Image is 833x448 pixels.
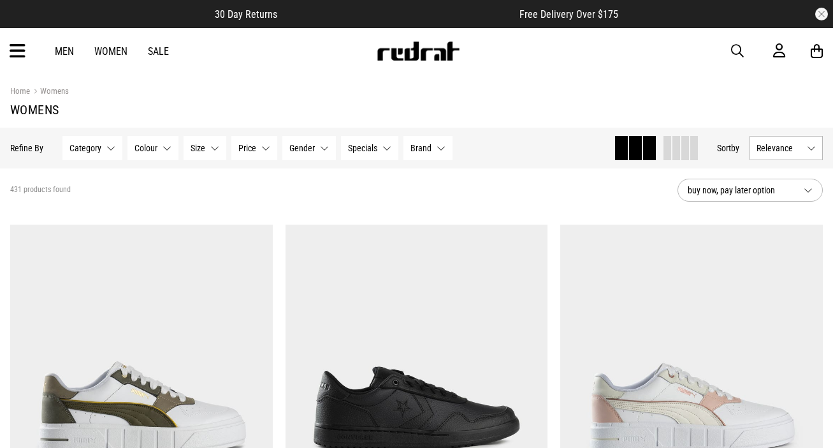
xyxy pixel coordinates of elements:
[69,143,101,153] span: Category
[55,45,74,57] a: Men
[282,136,336,160] button: Gender
[10,86,30,96] a: Home
[750,136,823,160] button: Relevance
[376,41,460,61] img: Redrat logo
[238,143,256,153] span: Price
[717,140,739,156] button: Sortby
[403,136,453,160] button: Brand
[215,8,277,20] span: 30 Day Returns
[94,45,127,57] a: Women
[62,136,122,160] button: Category
[10,143,43,153] p: Refine By
[191,143,205,153] span: Size
[148,45,169,57] a: Sale
[757,143,802,153] span: Relevance
[519,8,618,20] span: Free Delivery Over $175
[289,143,315,153] span: Gender
[410,143,431,153] span: Brand
[127,136,178,160] button: Colour
[348,143,377,153] span: Specials
[303,8,494,20] iframe: Customer reviews powered by Trustpilot
[677,179,823,202] button: buy now, pay later option
[30,86,69,98] a: Womens
[341,136,398,160] button: Specials
[10,185,71,195] span: 431 products found
[231,136,277,160] button: Price
[688,183,793,198] span: buy now, pay later option
[184,136,226,160] button: Size
[731,143,739,153] span: by
[10,102,823,117] h1: Womens
[134,143,157,153] span: Colour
